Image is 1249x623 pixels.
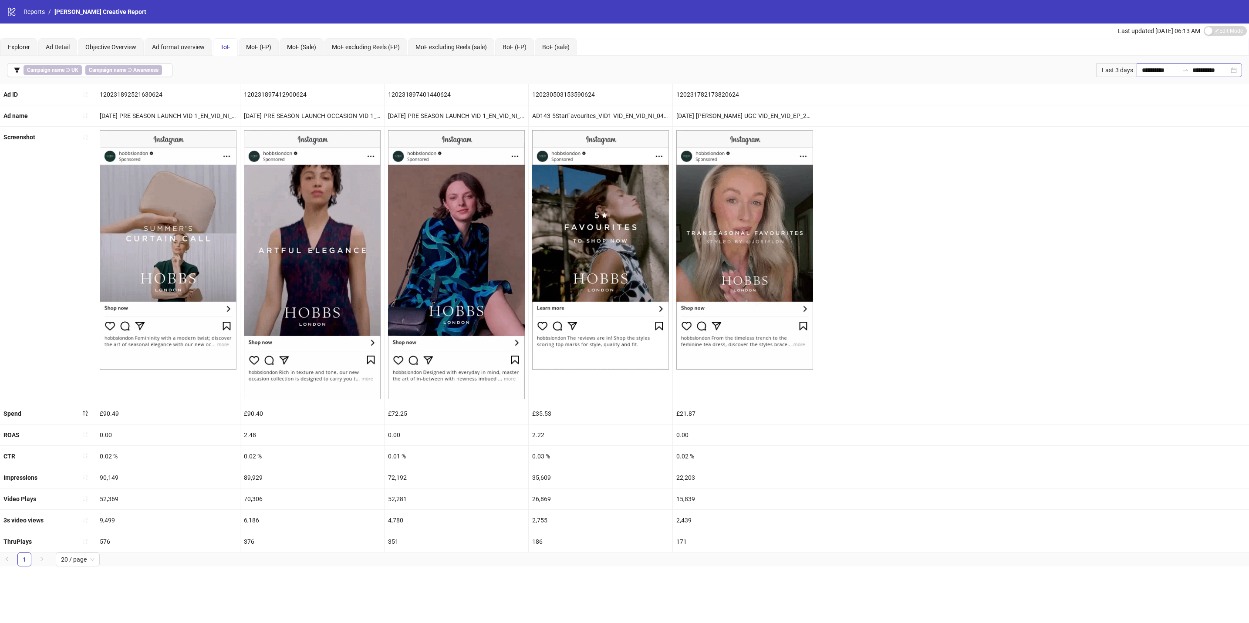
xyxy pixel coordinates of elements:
[673,424,817,445] div: 0.00
[3,474,37,481] b: Impressions
[240,467,384,488] div: 89,929
[89,67,126,73] b: Campaign name
[240,531,384,552] div: 376
[673,531,817,552] div: 171
[82,453,88,459] span: sort-ascending
[4,556,10,562] span: left
[385,531,528,552] div: 351
[3,453,15,460] b: CTR
[96,467,240,488] div: 90,149
[385,488,528,509] div: 52,281
[3,517,44,524] b: 3s video views
[529,467,672,488] div: 35,609
[503,44,527,51] span: BoF (FP)
[388,130,525,399] img: Screenshot 120231897401440624
[46,44,70,51] span: Ad Detail
[8,44,30,51] span: Explorer
[240,488,384,509] div: 70,306
[96,403,240,424] div: £90.49
[82,496,88,502] span: sort-ascending
[529,84,672,105] div: 120230503153590624
[673,84,817,105] div: 120231782173820624
[61,553,95,566] span: 20 / page
[96,488,240,509] div: 52,369
[96,446,240,467] div: 0.02 %
[96,510,240,531] div: 9,499
[529,531,672,552] div: 186
[676,130,813,370] img: Screenshot 120231782173820624
[82,431,88,438] span: sort-ascending
[529,403,672,424] div: £35.53
[82,113,88,119] span: sort-ascending
[85,65,162,75] span: ∋
[3,495,36,502] b: Video Plays
[3,538,32,545] b: ThruPlays
[220,44,230,51] span: ToF
[529,488,672,509] div: 26,869
[71,67,78,73] b: UK
[82,410,88,416] span: sort-descending
[1182,67,1189,74] span: to
[385,424,528,445] div: 0.00
[385,467,528,488] div: 72,192
[240,446,384,467] div: 0.02 %
[332,44,400,51] span: MoF excluding Reels (FP)
[85,44,136,51] span: Objective Overview
[27,67,64,73] b: Campaign name
[246,44,271,51] span: MoF (FP)
[240,105,384,126] div: [DATE]-PRE-SEASON-LAUNCH-OCCASION-VID-1_EN_VID_NI_30072025_F_CC_SC1_None_SEASONAL
[96,84,240,105] div: 120231892521630624
[100,130,236,370] img: Screenshot 120231892521630624
[415,44,487,51] span: MoF excluding Reels (sale)
[82,517,88,523] span: sort-ascending
[96,424,240,445] div: 0.00
[3,134,35,141] b: Screenshot
[35,552,49,566] button: right
[35,552,49,566] li: Next Page
[532,130,669,370] img: Screenshot 120230503153590624
[529,446,672,467] div: 0.03 %
[244,130,381,399] img: Screenshot 120231897412900624
[17,552,31,566] li: 1
[3,112,28,119] b: Ad name
[673,105,817,126] div: [DATE]-[PERSON_NAME]-UGC-VID_EN_VID_EP_29072025_F_CC_SC13_None_UGC
[385,403,528,424] div: £72.25
[3,431,20,438] b: ROAS
[673,467,817,488] div: 22,203
[56,552,100,566] div: Page Size
[14,67,20,73] span: filter
[96,105,240,126] div: [DATE]-PRE-SEASON-LAUNCH-VID-1_EN_VID_NI_27062025_F_CC_SC1_USP10_BAU
[240,84,384,105] div: 120231897412900624
[7,63,172,77] button: Campaign name ∋ UKCampaign name ∋ Awareness
[133,67,159,73] b: Awareness
[152,44,205,51] span: Ad format overview
[673,488,817,509] div: 15,839
[48,7,51,17] li: /
[240,510,384,531] div: 6,186
[673,510,817,531] div: 2,439
[542,44,570,51] span: BoF (sale)
[1096,63,1137,77] div: Last 3 days
[240,403,384,424] div: £90.40
[3,410,21,417] b: Spend
[385,84,528,105] div: 120231897401440624
[673,403,817,424] div: £21.87
[240,424,384,445] div: 2.48
[24,65,82,75] span: ∋
[18,553,31,566] a: 1
[82,134,88,140] span: sort-ascending
[1118,27,1200,34] span: Last updated [DATE] 06:13 AM
[287,44,316,51] span: MoF (Sale)
[96,531,240,552] div: 576
[3,91,18,98] b: Ad ID
[82,539,88,545] span: sort-ascending
[22,7,47,17] a: Reports
[529,424,672,445] div: 2.22
[1182,67,1189,74] span: swap-right
[82,474,88,480] span: sort-ascending
[385,446,528,467] div: 0.01 %
[529,105,672,126] div: AD143-5StarFavourites_VID1-VID_EN_VID_NI_04072025_F_CC_SC1_None_BAU
[673,446,817,467] div: 0.02 %
[385,510,528,531] div: 4,780
[529,510,672,531] div: 2,755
